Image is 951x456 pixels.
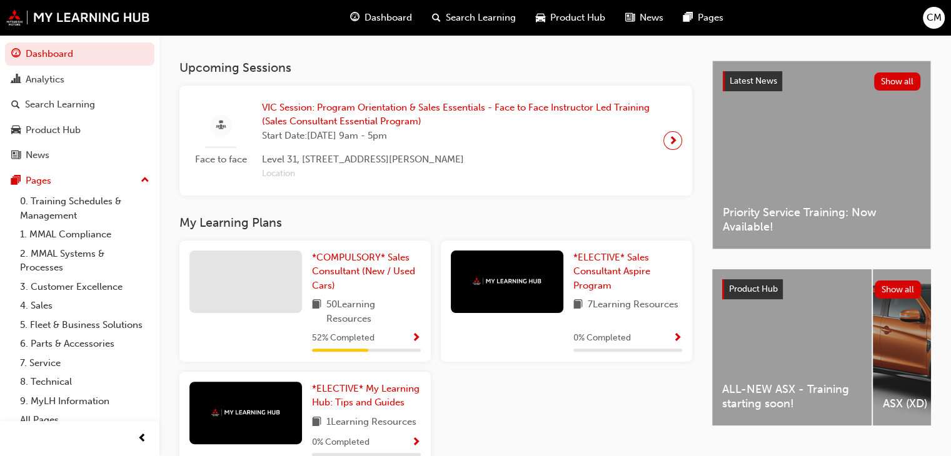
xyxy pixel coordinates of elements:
[573,250,682,293] a: *ELECTIVE* Sales Consultant Aspire Program
[712,269,872,425] a: ALL-NEW ASX - Training starting soon!
[722,279,921,299] a: Product HubShow all
[15,392,154,411] a: 9. MyLH Information
[211,409,280,417] img: mmal
[15,225,154,244] a: 1. MMAL Compliance
[573,331,631,345] span: 0 % Completed
[15,296,154,315] a: 4. Sales
[411,435,421,450] button: Show Progress
[312,435,370,450] span: 0 % Completed
[326,297,421,325] span: 50 Learning Resources
[262,101,653,129] span: VIC Session: Program Orientation & Sales Essentials - Face to Face Instructor Led Training (Sales...
[312,382,421,410] a: *ELECTIVE* My Learning Hub: Tips and Guides
[326,415,416,430] span: 1 Learning Resources
[312,252,415,291] span: *COMPULSORY* Sales Consultant (New / Used Cars)
[179,216,692,230] h3: My Learning Plans
[673,330,682,346] button: Show Progress
[927,11,942,25] span: CM
[625,10,635,26] span: news-icon
[15,192,154,225] a: 0. Training Schedules & Management
[15,354,154,373] a: 7. Service
[262,129,653,143] span: Start Date: [DATE] 9am - 5pm
[26,123,81,137] div: Product Hub
[15,334,154,354] a: 6. Parts & Accessories
[216,118,226,134] span: sessionType_FACE_TO_FACE-icon
[262,152,653,167] span: Level 31, [STREET_ADDRESS][PERSON_NAME]
[26,72,64,87] div: Analytics
[526,5,615,31] a: car-iconProduct Hub
[668,132,678,149] span: next-icon
[5,42,154,66] a: Dashboard
[179,61,692,75] h3: Upcoming Sessions
[730,76,777,86] span: Latest News
[262,167,653,181] span: Location
[432,10,441,26] span: search-icon
[312,250,421,293] a: *COMPULSORY* Sales Consultant (New / Used Cars)
[11,49,21,60] span: guage-icon
[422,5,526,31] a: search-iconSearch Learning
[312,331,375,345] span: 52 % Completed
[536,10,545,26] span: car-icon
[340,5,422,31] a: guage-iconDashboard
[588,297,678,313] span: 7 Learning Resources
[11,99,20,111] span: search-icon
[312,297,321,325] span: book-icon
[5,93,154,116] a: Search Learning
[411,330,421,346] button: Show Progress
[874,72,921,91] button: Show all
[550,11,605,25] span: Product Hub
[15,372,154,392] a: 8. Technical
[712,61,931,249] a: Latest NewsShow allPriority Service Training: Now Available!
[189,96,682,186] a: Face to faceVIC Session: Program Orientation & Sales Essentials - Face to Face Instructor Led Tra...
[312,383,420,409] span: *ELECTIVE* My Learning Hub: Tips and Guides
[473,277,541,285] img: mmal
[5,169,154,192] button: Pages
[411,333,421,344] span: Show Progress
[722,382,862,410] span: ALL-NEW ASX - Training starting soon!
[723,71,920,91] a: Latest NewsShow all
[5,68,154,91] a: Analytics
[350,10,360,26] span: guage-icon
[365,11,412,25] span: Dashboard
[26,148,49,162] div: News
[923,7,945,29] button: CM
[673,5,733,31] a: pages-iconPages
[615,5,673,31] a: news-iconNews
[723,206,920,234] span: Priority Service Training: Now Available!
[15,277,154,297] a: 3. Customer Excellence
[25,97,95,112] div: Search Learning
[138,431,147,447] span: prev-icon
[729,284,778,294] span: Product Hub
[11,74,21,86] span: chart-icon
[15,410,154,430] a: All Pages
[11,125,21,136] span: car-icon
[683,10,693,26] span: pages-icon
[673,333,682,344] span: Show Progress
[5,144,154,167] a: News
[15,315,154,335] a: 5. Fleet & Business Solutions
[573,252,650,291] span: *ELECTIVE* Sales Consultant Aspire Program
[11,150,21,161] span: news-icon
[312,415,321,430] span: book-icon
[11,176,21,187] span: pages-icon
[5,40,154,169] button: DashboardAnalyticsSearch LearningProduct HubNews
[189,152,252,167] span: Face to face
[141,172,149,189] span: up-icon
[640,11,663,25] span: News
[15,244,154,277] a: 2. MMAL Systems & Processes
[6,9,150,26] img: mmal
[411,437,421,449] span: Show Progress
[875,280,922,299] button: Show all
[698,11,723,25] span: Pages
[5,119,154,142] a: Product Hub
[446,11,516,25] span: Search Learning
[573,297,583,313] span: book-icon
[26,174,51,188] div: Pages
